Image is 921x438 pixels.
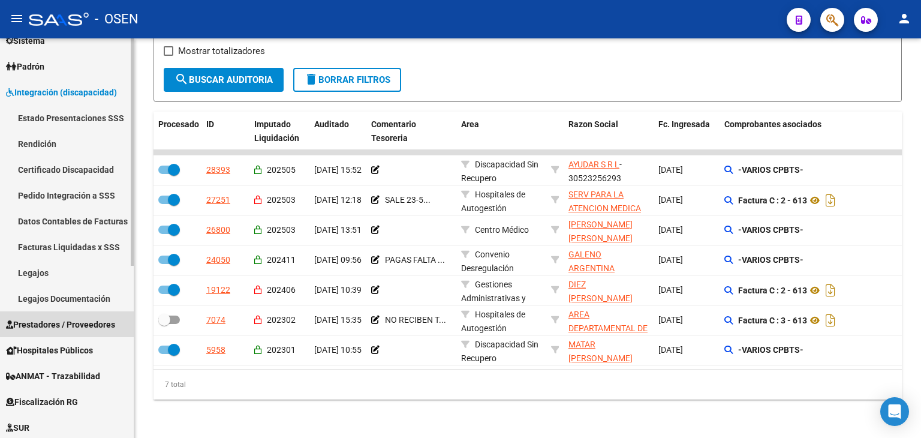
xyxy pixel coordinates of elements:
[206,343,225,357] div: 5958
[658,165,683,175] span: [DATE]
[6,421,29,434] span: SUR
[568,158,649,183] div: - 30523256293
[385,195,431,205] span: SALE 23-5...
[897,11,911,26] mat-icon: person
[738,286,807,295] strong: Factura C : 2 - 613
[568,340,633,363] span: MATAR [PERSON_NAME]
[568,310,649,360] span: AREA DEPARTAMENTAL DE SALUD [GEOGRAPHIC_DATA]
[314,255,362,265] span: [DATE] 09:56
[461,119,479,129] span: Area
[371,119,416,143] span: Comentario Tesoreria
[823,281,838,300] i: Descargar documento
[568,278,649,303] div: - 27282300228
[568,250,648,287] span: GALENO ARGENTINA SOCIEDAD ANONIMA
[304,74,390,85] span: Borrar Filtros
[724,119,821,129] span: Comprobantes asociados
[658,345,683,355] span: [DATE]
[568,160,619,169] span: AYUDAR S R L
[153,112,201,151] datatable-header-cell: Procesado
[461,160,538,183] span: Discapacidad Sin Recupero
[293,68,401,92] button: Borrar Filtros
[314,345,362,355] span: [DATE] 10:55
[178,44,265,58] span: Mostrar totalizadores
[823,191,838,210] i: Descargar documento
[738,316,807,325] strong: Factura C : 3 - 613
[206,313,225,327] div: 7074
[461,280,526,317] span: Gestiones Administrativas y Otros
[568,218,649,243] div: - 27252631653
[314,119,349,129] span: Auditado
[304,72,318,86] mat-icon: delete
[314,165,362,175] span: [DATE] 15:52
[654,112,720,151] datatable-header-cell: Fc. Ingresada
[267,345,296,355] span: 202301
[823,311,838,330] i: Descargar documento
[564,112,654,151] datatable-header-cell: Razon Social
[267,225,296,235] span: 202503
[314,195,362,205] span: [DATE] 12:18
[206,163,230,177] div: 28393
[385,315,446,325] span: NO RECIBEN T...
[658,195,683,205] span: [DATE]
[568,248,649,273] div: - 30522428163
[568,190,645,240] span: SERV PARA LA ATENCION MEDICA DE LA COMUNIDAD DE [PERSON_NAME]
[6,318,115,331] span: Prestadores / Proveedores
[6,370,100,383] span: ANMAT - Trazabilidad
[461,190,525,213] span: Hospitales de Autogestión
[206,223,230,237] div: 26800
[475,225,529,235] span: Centro Médico
[568,308,649,333] div: - 30683186933
[206,193,230,207] div: 27251
[461,250,514,273] span: Convenio Desregulación
[249,112,309,151] datatable-header-cell: Imputado Liquidación
[738,255,803,265] strong: -VARIOS CPBTS-
[267,315,296,325] span: 202302
[174,74,273,85] span: Buscar Auditoria
[267,195,296,205] span: 202503
[174,72,189,86] mat-icon: search
[95,6,139,32] span: - OSEN
[6,344,93,357] span: Hospitales Públicos
[6,86,117,99] span: Integración (discapacidad)
[385,255,445,265] span: PAGAS FALTA ...
[314,285,362,295] span: [DATE] 10:39
[206,119,214,129] span: ID
[206,283,230,297] div: 19122
[314,315,362,325] span: [DATE] 15:35
[658,315,683,325] span: [DATE]
[267,285,296,295] span: 202406
[568,119,618,129] span: Razon Social
[6,395,78,409] span: Fiscalización RG
[738,345,803,355] strong: -VARIOS CPBTS-
[738,196,807,205] strong: Factura C : 2 - 613
[720,112,899,151] datatable-header-cell: Comprobantes asociados
[456,112,546,151] datatable-header-cell: Area
[153,370,902,400] div: 7 total
[568,188,649,213] div: - 30674179959
[10,11,24,26] mat-icon: menu
[267,165,296,175] span: 202505
[158,119,199,129] span: Procesado
[6,60,44,73] span: Padrón
[254,119,299,143] span: Imputado Liquidación
[461,340,538,363] span: Discapacidad Sin Recupero
[738,225,803,235] strong: -VARIOS CPBTS-
[880,397,909,426] div: Open Intercom Messenger
[568,220,633,243] span: [PERSON_NAME] [PERSON_NAME]
[309,112,366,151] datatable-header-cell: Auditado
[658,119,710,129] span: Fc. Ingresada
[658,225,683,235] span: [DATE]
[206,253,230,267] div: 24050
[366,112,456,151] datatable-header-cell: Comentario Tesoreria
[267,255,296,265] span: 202411
[658,255,683,265] span: [DATE]
[568,280,633,303] span: DIEZ [PERSON_NAME]
[6,34,45,47] span: Sistema
[568,338,649,363] div: - 27141493650
[658,285,683,295] span: [DATE]
[314,225,362,235] span: [DATE] 13:51
[201,112,249,151] datatable-header-cell: ID
[461,310,525,333] span: Hospitales de Autogestión
[164,68,284,92] button: Buscar Auditoria
[738,165,803,175] strong: -VARIOS CPBTS-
